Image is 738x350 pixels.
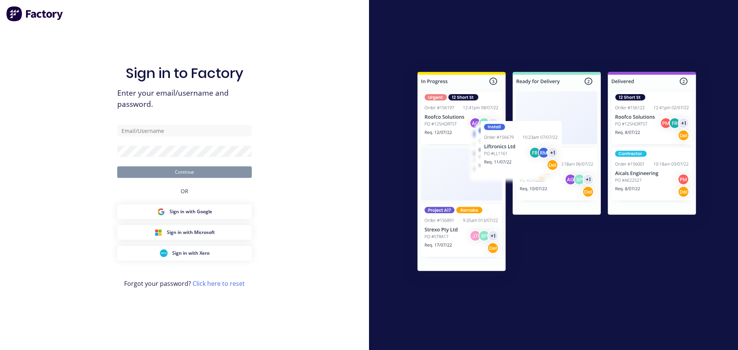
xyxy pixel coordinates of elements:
[6,6,64,22] img: Factory
[155,229,162,236] img: Microsoft Sign in
[126,65,243,81] h1: Sign in to Factory
[160,249,168,257] img: Xero Sign in
[193,279,245,288] a: Click here to reset
[172,250,209,257] span: Sign in with Xero
[124,279,245,288] span: Forgot your password?
[117,225,252,240] button: Microsoft Sign inSign in with Microsoft
[117,204,252,219] button: Google Sign inSign in with Google
[157,208,165,216] img: Google Sign in
[117,166,252,178] button: Continue
[170,208,212,215] span: Sign in with Google
[117,246,252,260] button: Xero Sign inSign in with Xero
[167,229,215,236] span: Sign in with Microsoft
[117,88,252,110] span: Enter your email/username and password.
[181,178,188,204] div: OR
[401,56,713,289] img: Sign in
[117,125,252,136] input: Email/Username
